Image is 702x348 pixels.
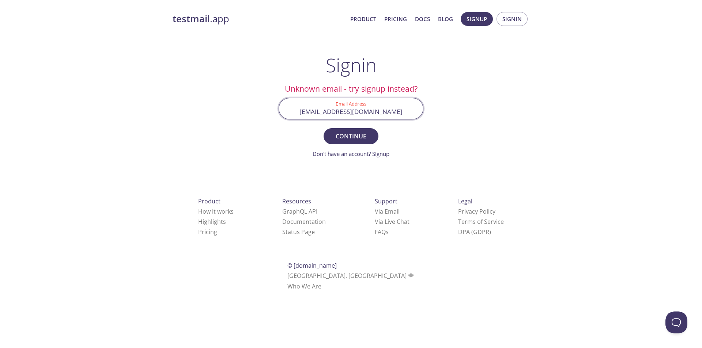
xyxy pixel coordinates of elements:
a: Documentation [282,218,326,226]
a: Pricing [384,14,407,24]
strong: testmail [173,12,210,25]
span: s [386,228,389,236]
a: GraphQL API [282,207,317,215]
a: Privacy Policy [458,207,495,215]
a: Docs [415,14,430,24]
iframe: Help Scout Beacon - Open [665,311,687,333]
a: DPA (GDPR) [458,228,491,236]
h1: Signin [326,54,377,76]
span: Continue [332,131,370,141]
span: Signup [467,14,487,24]
h2: Unknown email - try signup instead? [279,83,423,95]
a: Terms of Service [458,218,504,226]
span: Legal [458,197,472,205]
span: Signin [502,14,522,24]
a: Product [350,14,376,24]
a: Who We Are [287,282,321,290]
a: Pricing [198,228,217,236]
span: © [DOMAIN_NAME] [287,261,337,269]
button: Signup [461,12,493,26]
a: Highlights [198,218,226,226]
span: Support [375,197,397,205]
a: Via Live Chat [375,218,409,226]
button: Signin [497,12,528,26]
a: FAQ [375,228,389,236]
a: How it works [198,207,234,215]
span: Resources [282,197,311,205]
a: Via Email [375,207,400,215]
button: Continue [324,128,378,144]
span: [GEOGRAPHIC_DATA], [GEOGRAPHIC_DATA] [287,272,415,280]
a: Status Page [282,228,315,236]
span: Product [198,197,220,205]
a: Don't have an account? Signup [313,150,389,157]
a: Blog [438,14,453,24]
a: testmail.app [173,13,344,25]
